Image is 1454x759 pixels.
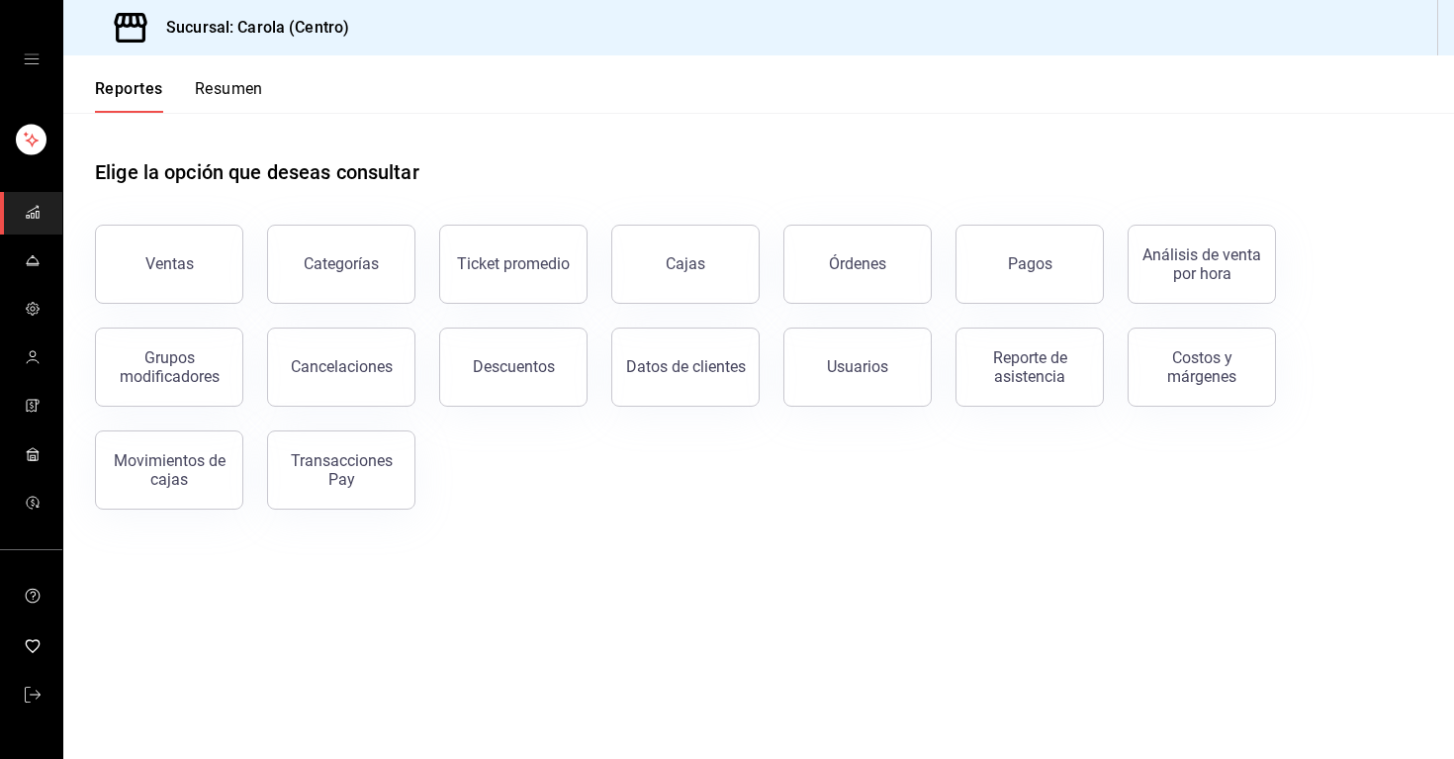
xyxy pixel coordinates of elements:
div: Categorías [304,254,379,273]
div: Cajas [666,254,705,273]
div: navigation tabs [95,79,263,113]
button: Usuarios [783,328,932,407]
div: Pagos [1008,254,1052,273]
div: Descuentos [473,357,555,376]
button: Cajas [611,225,760,304]
button: Reportes [95,79,163,113]
button: Pagos [955,225,1104,304]
div: Reporte de asistencia [968,348,1091,386]
div: Datos de clientes [626,357,746,376]
div: Transacciones Pay [280,451,403,489]
button: Costos y márgenes [1128,328,1276,407]
div: Grupos modificadores [108,348,230,386]
div: Movimientos de cajas [108,451,230,489]
div: Costos y márgenes [1140,348,1263,386]
button: Reporte de asistencia [955,328,1104,407]
button: Movimientos de cajas [95,430,243,510]
div: Órdenes [829,254,886,273]
div: Ticket promedio [457,254,570,273]
button: Grupos modificadores [95,328,243,407]
div: Cancelaciones [291,357,393,376]
button: Ticket promedio [439,225,588,304]
div: Usuarios [827,357,888,376]
button: open drawer [24,51,40,67]
button: Análisis de venta por hora [1128,225,1276,304]
button: Datos de clientes [611,328,760,407]
h1: Elige la opción que deseas consultar [95,157,419,187]
button: Resumen [195,79,263,113]
button: Categorías [267,225,415,304]
button: Cancelaciones [267,328,415,407]
h3: Sucursal: Carola (Centro) [150,16,349,40]
div: Ventas [145,254,194,273]
button: Órdenes [783,225,932,304]
button: Ventas [95,225,243,304]
button: Descuentos [439,328,588,407]
div: Análisis de venta por hora [1140,245,1263,283]
button: Transacciones Pay [267,430,415,510]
